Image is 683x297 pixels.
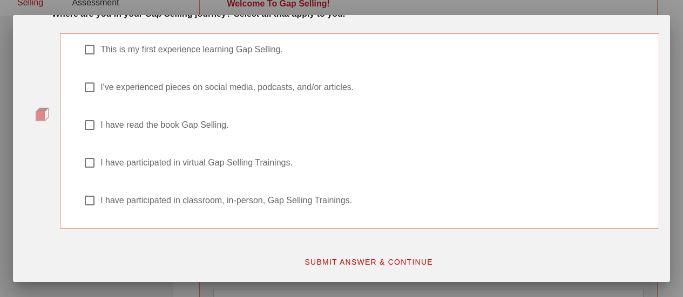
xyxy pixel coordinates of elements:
[100,195,647,206] label: I have participated in classroom, in-person, Gap Selling Trainings.
[295,252,442,272] button: SUBMIT ANSWER & CONTINUE
[35,107,49,121] img: question-bullet.png
[100,157,647,168] label: I have participated in virtual Gap Selling Trainings.
[100,120,647,130] label: I have read the book Gap Selling.
[52,9,345,18] strong: Where are you in your Gap Selling journey? Select all that apply to you.
[304,258,433,266] span: SUBMIT ANSWER & CONTINUE
[100,82,647,93] label: I've experienced pieces on social media, podcasts, and/or articles.
[100,44,647,55] label: This is my first experience learning Gap Selling.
